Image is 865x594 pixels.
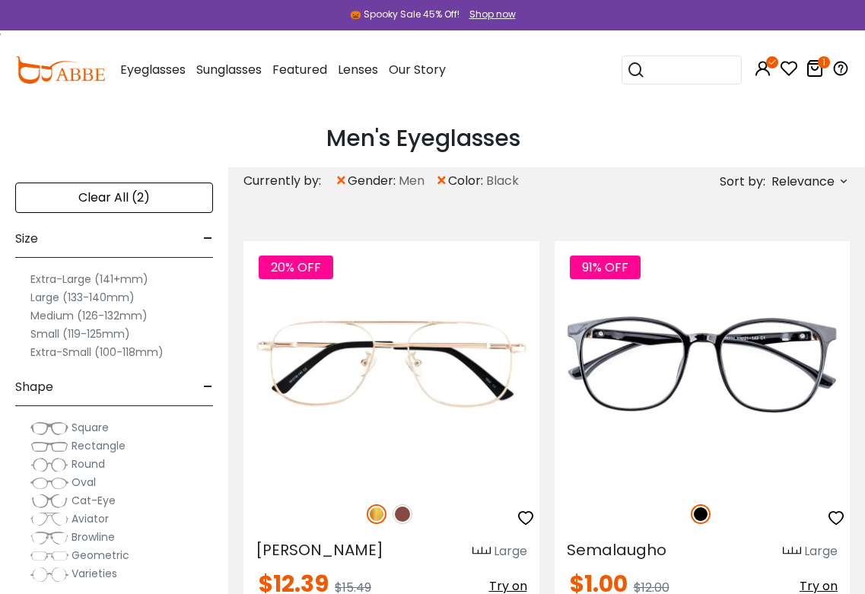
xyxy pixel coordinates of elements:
div: Shop now [469,8,516,21]
span: Shape [15,369,53,405]
div: Clear All (2) [15,183,213,213]
img: Black [691,504,711,524]
img: Black Semalaugho - Plastic ,Universal Bridge Fit [555,241,851,488]
span: × [335,167,348,195]
span: Aviator [72,511,109,526]
label: Small (119-125mm) [30,325,130,343]
span: 91% OFF [570,256,641,279]
span: Size [15,221,38,257]
span: Lenses [338,61,378,78]
span: Our Story [389,61,446,78]
span: Men [399,172,425,190]
img: Oval.png [30,475,68,491]
img: Browline.png [30,530,68,545]
img: Round.png [30,457,68,472]
div: Large [494,542,527,561]
span: color: [448,172,486,190]
span: Varieties [72,566,117,581]
img: Brown [393,504,412,524]
span: Featured [272,61,327,78]
h1: Men's Eyeglasses [326,125,547,152]
a: 1 [806,62,824,80]
img: Cat-Eye.png [30,494,68,509]
span: Sunglasses [196,61,262,78]
a: Shop now [462,8,516,21]
span: - [203,221,213,257]
span: [PERSON_NAME] [256,539,383,561]
span: Square [72,420,109,435]
img: Gold [367,504,386,524]
label: Extra-Small (100-118mm) [30,343,164,361]
img: size ruler [472,546,491,557]
img: size ruler [783,546,801,557]
span: 20% OFF [259,256,333,279]
div: Large [804,542,838,561]
span: Semalaugho [567,539,666,561]
span: Eyeglasses [120,61,186,78]
span: Cat-Eye [72,493,116,508]
span: gender: [348,172,399,190]
span: Oval [72,475,96,490]
label: Large (133-140mm) [30,288,135,307]
label: Medium (126-132mm) [30,307,148,325]
span: Black [486,172,519,190]
label: Extra-Large (141+mm) [30,270,148,288]
i: 1 [818,56,830,68]
img: Geometric.png [30,548,68,564]
img: Square.png [30,421,68,436]
img: abbeglasses.com [15,56,105,84]
div: 🎃 Spooky Sale 45% Off! [350,8,460,21]
span: × [435,167,448,195]
span: Sort by: [720,173,765,190]
div: Currently by: [243,167,335,195]
span: Rectangle [72,438,126,453]
img: Aviator.png [30,512,68,527]
img: Varieties.png [30,567,68,583]
span: Relevance [771,168,835,195]
span: Round [72,456,105,472]
img: Rectangle.png [30,439,68,454]
span: - [203,369,213,405]
span: Geometric [72,548,129,563]
span: Browline [72,529,115,545]
img: Gold Gatewood - Metal ,Adjust Nose Pads [243,241,539,488]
